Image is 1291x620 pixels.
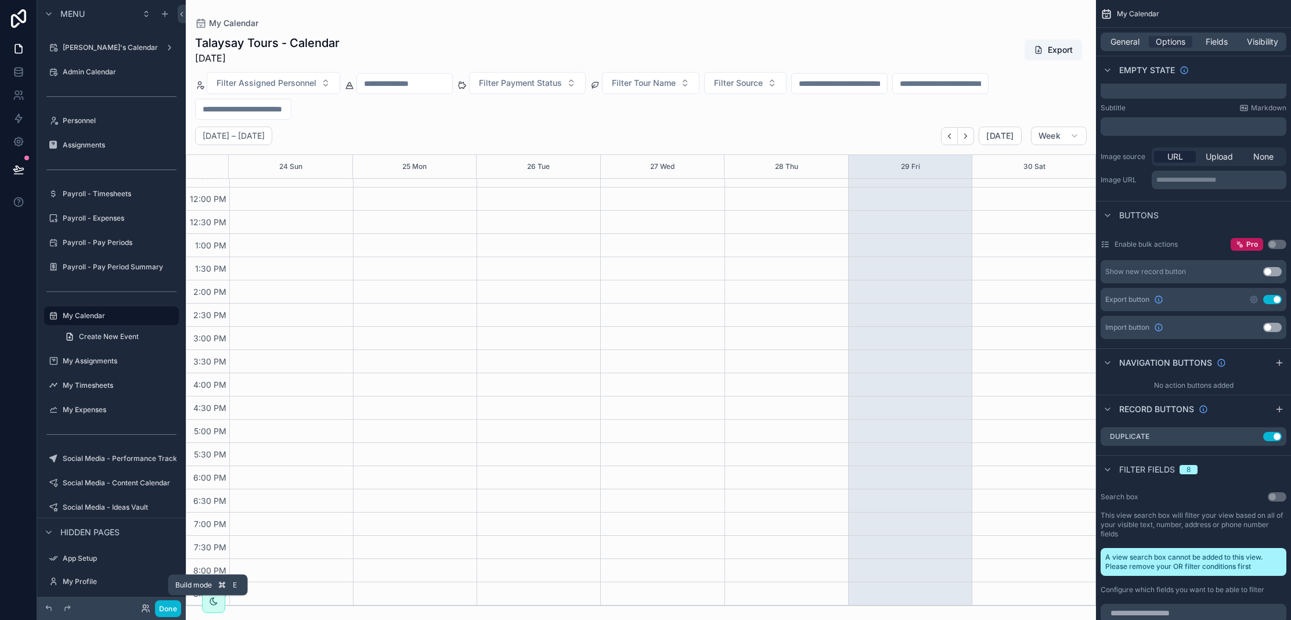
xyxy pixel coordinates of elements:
label: Duplicate [1110,432,1149,441]
label: Personnel [63,116,176,125]
a: Assignments [44,136,179,154]
div: No action buttons added [1096,376,1291,395]
span: Record buttons [1119,403,1194,415]
label: Subtitle [1101,103,1126,113]
label: Search box [1101,492,1138,502]
div: scrollable content [1101,80,1286,99]
span: E [230,581,240,590]
span: Menu [60,8,85,20]
label: My Assignments [63,356,176,366]
label: Social Media - Performance Tracker [63,454,184,463]
a: Payroll - Expenses [44,209,179,228]
label: Admin Calendar [63,67,176,77]
div: scrollable content [1152,171,1286,189]
span: Filter fields [1119,464,1175,475]
span: Empty state [1119,64,1175,76]
span: Options [1156,36,1185,48]
label: Payroll - Pay Periods [63,238,176,247]
a: Social Media - Performance Tracker [44,449,179,468]
a: [PERSON_NAME]'s Calendar [44,38,179,57]
a: Payroll - Pay Period Summary [44,258,179,276]
div: Show new record button [1105,267,1186,276]
a: Create New Event [58,327,179,346]
span: Visibility [1247,36,1278,48]
a: My Calendar [44,307,179,325]
a: My Expenses [44,401,179,419]
span: None [1253,151,1274,163]
span: My Calendar [1117,9,1159,19]
label: App Setup [63,554,176,563]
label: My Expenses [63,405,176,414]
label: My Timesheets [63,381,176,390]
span: Markdown [1251,103,1286,113]
div: 8 [1187,465,1191,474]
span: Fields [1206,36,1228,48]
label: My Profile [63,577,176,586]
label: Social Media - Content Calendar [63,478,176,488]
span: Upload [1206,151,1233,163]
label: Assignments [63,140,176,150]
label: This view search box will filter your view based on all of your visible text, number, address or ... [1101,511,1286,539]
div: A view search box cannot be added to this view. Please remove your OR filter conditions first [1101,548,1286,576]
label: [PERSON_NAME]'s Calendar [63,43,160,52]
span: URL [1167,151,1183,163]
span: Build mode [175,581,212,590]
span: Navigation buttons [1119,357,1212,369]
span: Import button [1105,323,1149,332]
span: Create New Event [79,332,139,341]
a: Markdown [1239,103,1286,113]
label: Payroll - Expenses [63,214,176,223]
a: My Assignments [44,352,179,370]
button: Done [155,600,181,617]
a: Payroll - Timesheets [44,185,179,203]
label: Social Media - Ideas Vault [63,503,176,512]
label: Image source [1101,152,1147,161]
span: Hidden pages [60,527,120,538]
a: Payroll - Pay Periods [44,233,179,252]
label: Enable bulk actions [1115,240,1178,249]
a: Social Media - Content Calendar [44,474,179,492]
label: Image URL [1101,175,1147,185]
span: Pro [1246,240,1258,249]
a: Admin Calendar [44,63,179,81]
div: scrollable content [1101,117,1286,136]
label: Payroll - Pay Period Summary [63,262,176,272]
span: Export button [1105,295,1149,304]
span: Buttons [1119,210,1159,221]
a: My Profile [44,572,179,591]
label: My Calendar [63,311,172,320]
a: App Setup [44,549,179,568]
label: Configure which fields you want to be able to filter [1101,585,1264,594]
a: My Timesheets [44,376,179,395]
span: General [1110,36,1139,48]
label: Payroll - Timesheets [63,189,176,199]
a: Social Media - Ideas Vault [44,498,179,517]
a: Personnel [44,111,179,130]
